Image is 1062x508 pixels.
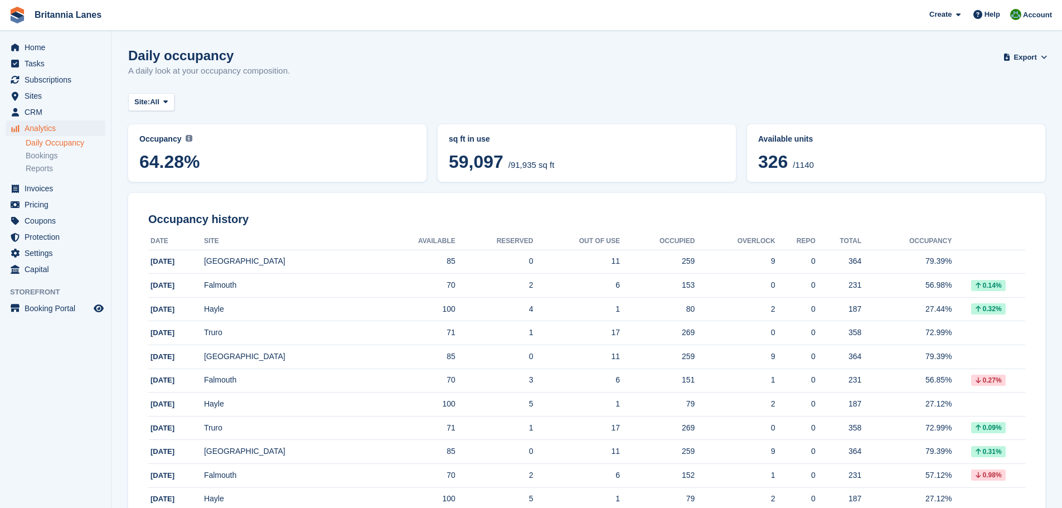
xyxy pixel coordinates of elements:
[204,440,376,464] td: [GEOGRAPHIC_DATA]
[533,369,620,393] td: 6
[695,233,775,250] th: Overlock
[92,302,105,315] a: Preview store
[861,369,952,393] td: 56.85%
[695,493,775,505] div: 2
[6,104,105,120] a: menu
[6,88,105,104] a: menu
[6,56,105,71] a: menu
[204,233,376,250] th: Site
[758,152,788,172] span: 326
[533,274,620,298] td: 6
[695,351,775,362] div: 9
[151,352,174,361] span: [DATE]
[775,255,816,267] div: 0
[376,297,455,321] td: 100
[816,233,861,250] th: Total
[620,493,695,505] div: 79
[6,197,105,212] a: menu
[25,120,91,136] span: Analytics
[128,48,290,63] h1: Daily occupancy
[25,40,91,55] span: Home
[971,446,1006,457] div: 0.31%
[971,470,1006,481] div: 0.98%
[139,134,181,143] span: Occupancy
[620,398,695,410] div: 79
[1010,9,1021,20] img: Matt Lane
[151,305,174,313] span: [DATE]
[30,6,106,24] a: Britannia Lanes
[6,245,105,261] a: menu
[695,279,775,291] div: 0
[376,321,455,345] td: 71
[376,345,455,369] td: 85
[533,393,620,417] td: 1
[25,181,91,196] span: Invoices
[971,375,1006,386] div: 0.27%
[25,245,91,261] span: Settings
[861,250,952,274] td: 79.39%
[816,464,861,488] td: 231
[816,416,861,440] td: 358
[816,345,861,369] td: 364
[376,233,455,250] th: Available
[186,135,192,142] img: icon-info-grey-7440780725fd019a000dd9b08b2336e03edf1995a4989e88bcd33f0948082b44.svg
[204,345,376,369] td: [GEOGRAPHIC_DATA]
[376,274,455,298] td: 70
[816,321,861,345] td: 358
[620,351,695,362] div: 259
[9,7,26,23] img: stora-icon-8386f47178a22dfd0bd8f6a31ec36ba5ce8667c1dd55bd0f319d3a0aa187defe.svg
[971,303,1006,315] div: 0.32%
[861,345,952,369] td: 79.39%
[793,160,814,170] span: /1140
[816,369,861,393] td: 231
[455,250,534,274] td: 0
[816,250,861,274] td: 364
[861,416,952,440] td: 72.99%
[455,345,534,369] td: 0
[695,327,775,338] div: 0
[151,495,174,503] span: [DATE]
[861,464,952,488] td: 57.12%
[508,160,555,170] span: /91,935 sq ft
[861,274,952,298] td: 56.98%
[775,279,816,291] div: 0
[695,422,775,434] div: 0
[25,262,91,277] span: Capital
[533,250,620,274] td: 11
[25,301,91,316] span: Booking Portal
[25,213,91,229] span: Coupons
[139,133,415,145] abbr: Current percentage of sq ft occupied
[204,369,376,393] td: Falmouth
[6,40,105,55] a: menu
[758,133,1034,145] abbr: Current percentage of units occupied or overlocked
[1023,9,1052,21] span: Account
[533,297,620,321] td: 1
[204,297,376,321] td: Hayle
[533,345,620,369] td: 11
[151,281,174,289] span: [DATE]
[148,213,1025,226] h2: Occupancy history
[6,213,105,229] a: menu
[971,280,1006,291] div: 0.14%
[134,96,150,108] span: Site:
[25,229,91,245] span: Protection
[695,374,775,386] div: 1
[204,250,376,274] td: [GEOGRAPHIC_DATA]
[861,393,952,417] td: 27.12%
[695,398,775,410] div: 2
[695,446,775,457] div: 9
[151,447,174,456] span: [DATE]
[816,393,861,417] td: 187
[25,88,91,104] span: Sites
[204,321,376,345] td: Truro
[449,134,490,143] span: sq ft in use
[6,72,105,88] a: menu
[861,297,952,321] td: 27.44%
[620,327,695,338] div: 269
[985,9,1000,20] span: Help
[204,416,376,440] td: Truro
[695,303,775,315] div: 2
[533,321,620,345] td: 17
[26,151,105,161] a: Bookings
[620,255,695,267] div: 259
